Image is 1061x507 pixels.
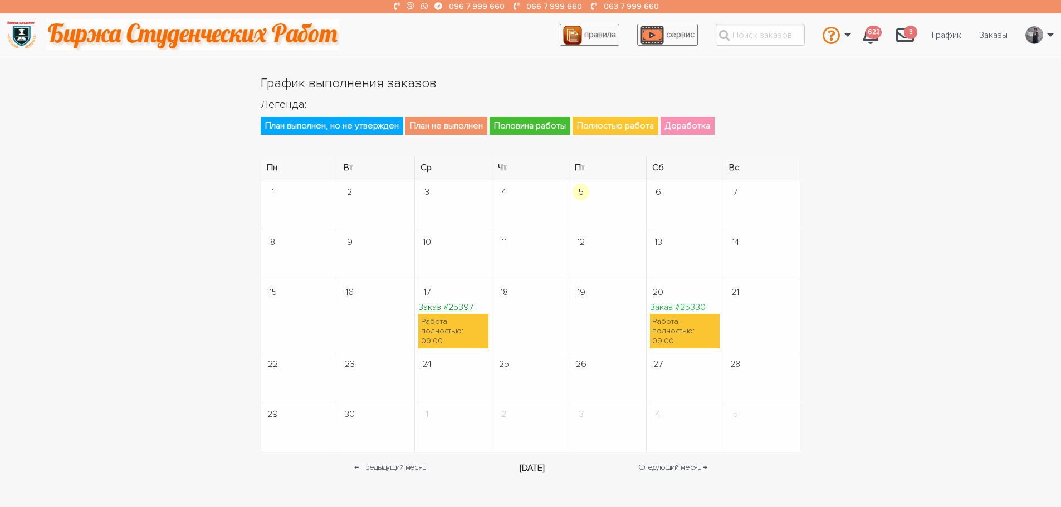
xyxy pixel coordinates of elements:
a: 066 7 999 660 [526,2,582,11]
span: 3 [418,184,435,200]
span: 21 [727,284,744,301]
span: Доработка [661,117,715,135]
span: 19 [573,284,589,301]
img: logo-135dea9cf721667cc4ddb0c1795e3ba8b7f362e3d0c04e2cc90b931989920324.png [6,19,37,50]
span: 24 [418,356,435,372]
input: Поиск заказов [716,24,805,46]
span: 16 [341,284,358,301]
th: Чт [492,156,569,180]
span: 10 [418,234,435,250]
th: Вс [723,156,800,180]
span: 3 [573,406,589,422]
span: [DATE] [520,461,545,475]
a: 096 7 999 660 [449,2,505,11]
div: Работа полностью: 09:00 [650,314,720,348]
span: 22 [265,356,281,372]
img: agreement_icon-feca34a61ba7f3d1581b08bc946b2ec1ccb426f67415f344566775c155b7f62c.png [563,26,582,45]
th: Сб [646,156,723,180]
div: Работа полностью: 09:00 [418,314,488,348]
img: 20171208_160937.jpg [1026,26,1043,44]
th: Ср [415,156,492,180]
span: 5 [573,184,589,200]
a: правила [560,24,619,46]
span: 20 [650,284,667,301]
img: motto-2ce64da2796df845c65ce8f9480b9c9d679903764b3ca6da4b6de107518df0fe.gif [47,19,339,50]
a: Заказы [970,24,1016,46]
span: правила [584,29,616,40]
span: 2 [341,184,358,200]
span: 1 [265,184,281,200]
span: 8 [265,234,281,250]
span: 12 [573,234,589,250]
span: Половина работы [490,117,570,135]
span: 30 [341,406,358,422]
th: Вт [338,156,414,180]
a: Следующий месяц → [638,461,707,475]
span: 13 [650,234,667,250]
h2: Легенда: [261,97,801,112]
a: Заказ #25397 [418,302,473,313]
span: 18 [496,284,512,301]
span: 2 [496,406,512,422]
a: 063 7 999 660 [604,2,659,11]
span: 1 [418,406,435,422]
span: 17 [418,284,435,301]
span: 25 [496,356,512,372]
span: 4 [650,406,667,422]
span: 5 [727,406,744,422]
th: Пт [569,156,646,180]
span: 11 [496,234,512,250]
a: ← Предыдущий месяц [354,461,426,475]
a: Заказ #25330 [650,302,706,313]
span: 4 [496,184,512,200]
span: 27 [650,356,667,372]
img: play_icon-49f7f135c9dc9a03216cfdbccbe1e3994649169d890fb554cedf0eac35a01ba8.png [640,26,664,45]
a: сервис [637,24,698,46]
span: сервис [666,29,695,40]
a: 3 [887,20,923,50]
span: Полностью работа [573,117,658,135]
a: График [923,24,970,46]
span: 9 [341,234,358,250]
span: 29 [265,406,281,422]
span: План не выполнен [405,117,487,135]
th: Пн [261,156,338,180]
span: 3 [904,26,917,40]
span: 6 [650,184,667,200]
span: План выполнен, но не утвержден [261,117,403,135]
span: 14 [727,234,744,250]
span: 26 [573,356,589,372]
a: 622 [854,20,887,50]
span: 622 [866,26,882,40]
span: 15 [265,284,281,301]
span: 7 [727,184,744,200]
span: 23 [341,356,358,372]
h1: График выполнения заказов [261,74,801,93]
span: 28 [727,356,744,372]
